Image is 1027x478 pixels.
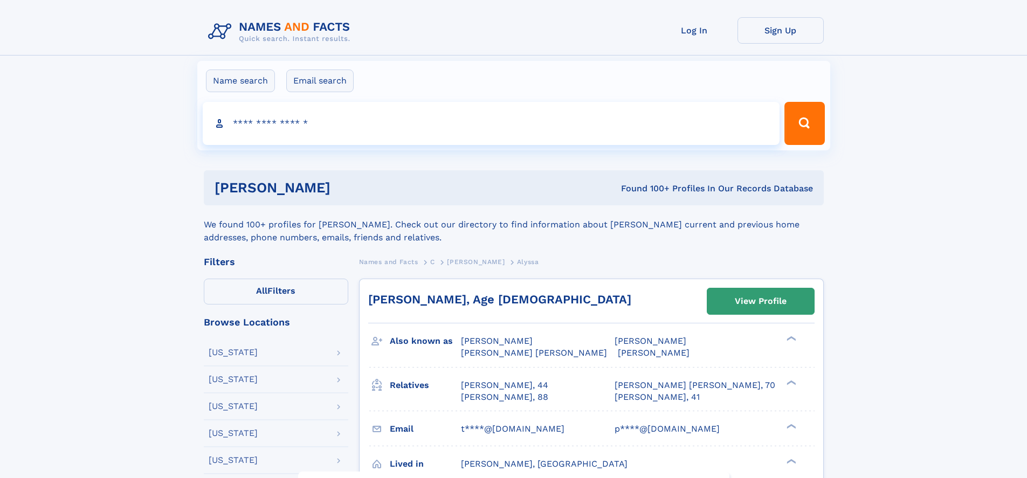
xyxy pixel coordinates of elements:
a: [PERSON_NAME], Age [DEMOGRAPHIC_DATA] [368,293,631,306]
div: Found 100+ Profiles In Our Records Database [475,183,813,195]
a: Log In [651,17,737,44]
div: ❯ [784,379,797,386]
a: [PERSON_NAME], 44 [461,379,548,391]
span: [PERSON_NAME] [615,336,686,346]
div: [US_STATE] [209,348,258,357]
h3: Lived in [390,455,461,473]
label: Name search [206,70,275,92]
a: Names and Facts [359,255,418,268]
div: [US_STATE] [209,429,258,438]
a: [PERSON_NAME] [447,255,505,268]
span: [PERSON_NAME] [461,336,533,346]
div: [US_STATE] [209,456,258,465]
a: [PERSON_NAME] [PERSON_NAME], 70 [615,379,775,391]
label: Filters [204,279,348,304]
div: We found 100+ profiles for [PERSON_NAME]. Check out our directory to find information about [PERS... [204,205,824,244]
div: ❯ [784,458,797,465]
span: [PERSON_NAME] [447,258,505,266]
div: [US_STATE] [209,375,258,384]
a: [PERSON_NAME], 88 [461,391,548,403]
a: View Profile [707,288,814,314]
div: Filters [204,257,348,267]
button: Search Button [784,102,824,145]
div: ❯ [784,335,797,342]
h3: Email [390,420,461,438]
span: Alyssa [517,258,539,266]
h1: [PERSON_NAME] [215,181,476,195]
div: Browse Locations [204,317,348,327]
input: search input [203,102,780,145]
div: View Profile [735,289,787,314]
a: C [430,255,435,268]
span: C [430,258,435,266]
div: ❯ [784,422,797,429]
label: Email search [286,70,354,92]
a: [PERSON_NAME], 41 [615,391,700,403]
span: [PERSON_NAME] [PERSON_NAME] [461,348,607,358]
h3: Also known as [390,332,461,350]
h3: Relatives [390,376,461,394]
span: All [256,286,267,296]
span: [PERSON_NAME], [GEOGRAPHIC_DATA] [461,459,628,469]
img: Logo Names and Facts [204,17,359,46]
span: [PERSON_NAME] [618,348,690,358]
a: Sign Up [737,17,824,44]
div: [US_STATE] [209,402,258,411]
